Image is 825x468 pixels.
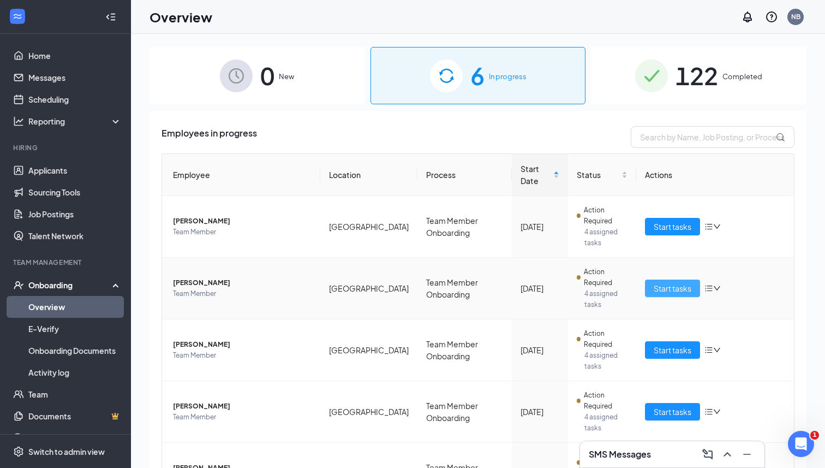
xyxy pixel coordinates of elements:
[173,339,312,350] span: [PERSON_NAME]
[417,196,512,258] td: Team Member Onboarding
[645,218,700,235] button: Start tasks
[584,288,627,310] span: 4 assigned tasks
[719,446,736,463] button: ChevronUp
[584,266,627,288] span: Action Required
[713,346,721,354] span: down
[13,258,119,267] div: Team Management
[584,350,627,372] span: 4 assigned tasks
[654,406,691,418] span: Start tasks
[721,448,734,461] svg: ChevronUp
[28,296,122,318] a: Overview
[28,225,122,247] a: Talent Network
[28,159,122,181] a: Applicants
[740,448,754,461] svg: Minimize
[584,328,627,350] span: Action Required
[320,319,417,381] td: [GEOGRAPHIC_DATA]
[13,116,24,127] svg: Analysis
[584,227,627,248] span: 4 assigned tasks
[470,57,485,94] span: 6
[584,390,627,412] span: Action Required
[738,446,756,463] button: Minimize
[28,67,122,88] a: Messages
[521,406,559,418] div: [DATE]
[645,341,700,359] button: Start tasks
[654,344,691,356] span: Start tasks
[699,446,716,463] button: ComposeMessage
[521,344,559,356] div: [DATE]
[28,203,122,225] a: Job Postings
[320,196,417,258] td: [GEOGRAPHIC_DATA]
[173,350,312,361] span: Team Member
[28,116,122,127] div: Reporting
[28,280,112,291] div: Onboarding
[162,126,257,148] span: Employees in progress
[788,431,814,457] iframe: Intercom live chat
[173,216,312,227] span: [PERSON_NAME]
[722,71,762,82] span: Completed
[741,10,754,23] svg: Notifications
[105,11,116,22] svg: Collapse
[704,407,713,416] span: bars
[13,446,24,457] svg: Settings
[810,431,819,440] span: 1
[713,285,721,292] span: down
[568,154,636,196] th: Status
[704,346,713,354] span: bars
[28,383,122,405] a: Team
[713,223,721,230] span: down
[704,284,713,293] span: bars
[173,412,312,423] span: Team Member
[28,45,122,67] a: Home
[675,57,718,94] span: 122
[521,163,551,187] span: Start Date
[28,446,105,457] div: Switch to admin view
[12,11,23,22] svg: WorkstreamLogo
[589,448,651,460] h3: SMS Messages
[584,412,627,434] span: 4 assigned tasks
[320,154,417,196] th: Location
[645,403,700,420] button: Start tasks
[279,71,294,82] span: New
[654,282,691,294] span: Start tasks
[417,154,512,196] th: Process
[417,381,512,443] td: Team Member Onboarding
[417,319,512,381] td: Team Member Onboarding
[28,405,122,427] a: DocumentsCrown
[704,222,713,231] span: bars
[713,408,721,416] span: down
[631,126,794,148] input: Search by Name, Job Posting, or Process
[791,12,800,21] div: NB
[577,169,619,181] span: Status
[320,381,417,443] td: [GEOGRAPHIC_DATA]
[645,280,700,297] button: Start tasks
[28,427,122,449] a: SurveysCrown
[28,318,122,340] a: E-Verify
[173,227,312,238] span: Team Member
[13,143,119,152] div: Hiring
[489,71,527,82] span: In progress
[28,362,122,383] a: Activity log
[584,205,627,227] span: Action Required
[162,154,320,196] th: Employee
[521,221,559,233] div: [DATE]
[636,154,794,196] th: Actions
[654,221,691,233] span: Start tasks
[260,57,274,94] span: 0
[521,282,559,294] div: [DATE]
[28,88,122,110] a: Scheduling
[28,340,122,362] a: Onboarding Documents
[28,181,122,203] a: Sourcing Tools
[701,448,714,461] svg: ComposeMessage
[173,288,312,299] span: Team Member
[173,277,312,288] span: [PERSON_NAME]
[13,280,24,291] svg: UserCheck
[173,401,312,412] span: [PERSON_NAME]
[320,258,417,319] td: [GEOGRAPHIC_DATA]
[765,10,778,23] svg: QuestionInfo
[417,258,512,319] td: Team Member Onboarding
[150,8,212,26] h1: Overview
